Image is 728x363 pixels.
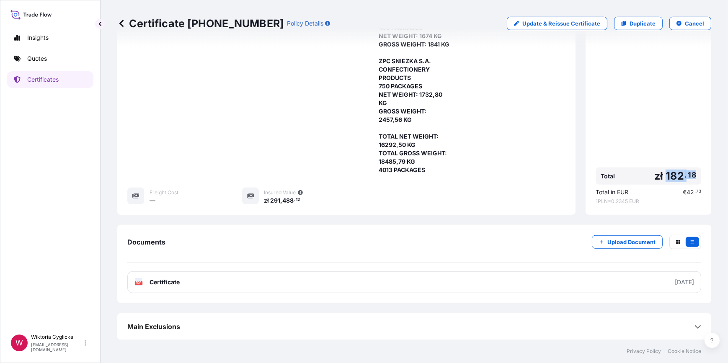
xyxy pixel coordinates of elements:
span: . [694,190,696,193]
p: Certificates [27,75,59,84]
span: . [294,198,295,201]
p: Update & Reissue Certificate [522,19,600,28]
a: Privacy Policy [627,348,661,355]
span: . [685,172,687,178]
div: Main Exclusions [127,317,701,337]
p: Wiktoria Cyglicka [31,334,83,340]
p: Duplicate [630,19,656,28]
span: 18 [688,172,696,178]
a: Cookie Notice [668,348,701,355]
span: zł [264,198,269,203]
p: Cancel [685,19,704,28]
p: Insights [27,33,49,42]
a: Quotes [7,50,93,67]
span: W [15,339,23,347]
text: PDF [136,282,142,285]
p: Upload Document [607,238,656,246]
a: Update & Reissue Certificate [507,17,607,30]
a: PDFCertificate[DATE] [127,271,701,293]
p: Quotes [27,54,47,63]
span: 73 [696,190,701,193]
span: zł [654,171,663,181]
span: € [683,189,687,195]
span: — [150,196,155,205]
span: 1 PLN = 0.2345 EUR [596,198,701,205]
span: 42 [687,189,694,195]
span: Certificate [150,278,180,286]
button: Upload Document [592,235,663,249]
span: Freight Cost [150,189,178,196]
span: , [281,198,283,203]
span: Total [601,172,615,180]
span: Main Exclusions [127,322,180,331]
span: 12 [296,198,300,201]
span: Total in EUR [596,188,628,196]
span: 182 [666,171,684,181]
button: Cancel [669,17,711,30]
a: Duplicate [614,17,663,30]
p: Certificate [PHONE_NUMBER] [117,17,284,30]
span: 488 [283,198,294,203]
div: [DATE] [675,278,694,286]
span: 291 [271,198,281,203]
span: Insured Value [264,189,296,196]
p: [EMAIL_ADDRESS][DOMAIN_NAME] [31,342,83,352]
span: Documents [127,238,165,246]
a: Certificates [7,71,93,88]
p: Policy Details [287,19,323,28]
a: Insights [7,29,93,46]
